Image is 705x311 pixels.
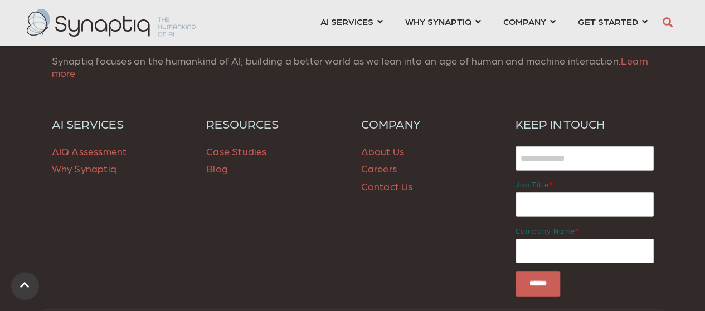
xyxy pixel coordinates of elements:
[309,3,659,43] nav: menu
[361,162,397,174] a: Careers
[206,162,228,174] a: Blog
[320,11,383,32] a: AI SERVICES
[503,11,556,32] a: COMPANY
[578,11,648,32] a: GET STARTED
[405,11,481,32] a: WHY SYNAPTIQ
[516,116,654,131] h6: KEEP IN TOUCH
[503,14,546,29] span: COMPANY
[52,55,648,78] span: Synaptiq focuses on the humankind of AI; building a better world as we lean into an age of human ...
[52,116,190,131] a: AI SERVICES
[52,162,116,174] a: Why Synaptiq
[361,180,413,192] a: Contact Us
[578,14,638,29] span: GET STARTED
[405,14,471,29] span: WHY SYNAPTIQ
[206,145,266,157] a: Case Studies
[516,180,549,189] span: Job title
[361,116,499,131] a: COMPANY
[27,9,196,37] img: synaptiq logo-2
[361,145,405,157] a: About Us
[52,145,127,157] a: AIQ Assessment
[206,116,344,131] a: RESOURCES
[52,55,648,78] a: Learn more
[320,14,373,29] span: AI SERVICES
[516,226,575,235] span: Company name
